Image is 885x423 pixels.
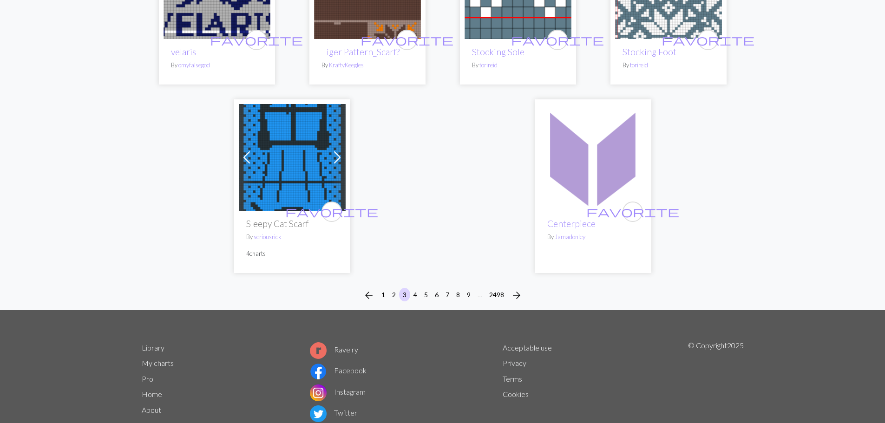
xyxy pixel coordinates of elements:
a: Instagram [310,387,366,396]
a: Centerpiece [540,152,647,161]
a: Facebook [310,366,367,375]
button: 5 [420,288,432,301]
span: favorite [662,33,754,47]
button: favourite [246,30,267,50]
button: 6 [431,288,442,301]
span: favorite [361,33,453,47]
a: torireid [479,61,498,69]
a: Jamadonley [555,233,585,241]
img: Sunshine [239,104,346,211]
span: arrow_back [363,289,374,302]
a: Library [142,343,164,352]
nav: Page navigation [360,288,526,303]
i: favourite [511,31,604,49]
a: Pro [142,374,153,383]
i: favourite [662,31,754,49]
img: Instagram logo [310,384,327,401]
img: Facebook logo [310,363,327,380]
a: Stocking Sole [472,46,524,57]
button: favourite [623,202,643,222]
i: favourite [361,31,453,49]
h2: Sleepy Cat Scarf [246,218,338,229]
img: Twitter logo [310,405,327,422]
i: favourite [285,202,378,221]
button: favourite [321,202,342,222]
p: By [472,61,564,70]
a: Twitter [310,408,357,417]
span: favorite [210,33,303,47]
button: Next [507,288,526,303]
button: 9 [463,288,474,301]
a: Stocking Foot [623,46,676,57]
p: By [171,61,263,70]
i: Next [511,290,522,301]
button: favourite [397,30,417,50]
a: KraftyKeegles [329,61,364,69]
span: arrow_forward [511,289,522,302]
a: Centerpiece [547,218,596,229]
button: favourite [698,30,718,50]
span: favorite [511,33,604,47]
button: 1 [378,288,389,301]
a: seriousrick [254,233,281,241]
button: favourite [547,30,568,50]
button: 2498 [485,288,508,301]
a: Ravelry [310,345,358,354]
a: Sunshine [239,152,346,161]
i: Previous [363,290,374,301]
i: favourite [586,202,679,221]
p: By [547,233,639,241]
button: Previous [360,288,378,303]
a: Privacy [503,358,526,367]
p: By [623,61,715,70]
a: velaris [171,46,196,57]
span: favorite [586,204,679,219]
a: My charts [142,358,174,367]
p: By [246,233,338,241]
button: 3 [399,288,410,301]
a: Acceptable use [503,343,552,352]
a: Home [142,390,162,398]
img: Ravelry logo [310,342,327,359]
a: Cookies [503,390,529,398]
a: Tiger Pattern_Scarf? [321,46,400,57]
p: By [321,61,413,70]
button: 8 [452,288,464,301]
button: 4 [410,288,421,301]
a: Terms [503,374,522,383]
button: 2 [388,288,400,301]
span: favorite [285,204,378,219]
a: omyfalsegod [178,61,210,69]
a: About [142,405,161,414]
p: 4 charts [246,249,338,258]
img: Centerpiece [540,104,647,211]
a: torireid [630,61,648,69]
i: favourite [210,31,303,49]
button: 7 [442,288,453,301]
